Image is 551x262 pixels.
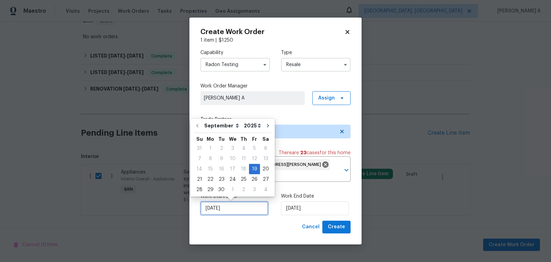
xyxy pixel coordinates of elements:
div: Tue Sep 16 2025 [216,164,227,174]
div: Thu Oct 02 2025 [238,185,249,195]
div: 25 [238,175,249,184]
div: 2 [238,185,249,195]
div: 1 item | [200,37,351,44]
div: Mon Sep 01 2025 [205,143,216,154]
div: Fri Oct 03 2025 [249,185,260,195]
div: Fri Sep 26 2025 [249,174,260,185]
div: Tue Sep 02 2025 [216,143,227,154]
div: 4 [238,144,249,153]
abbr: Friday [252,137,257,142]
div: 20 [260,164,271,174]
div: Thu Sep 04 2025 [238,143,249,154]
abbr: Wednesday [229,137,237,142]
label: Type [281,49,351,56]
div: 14 [194,164,205,174]
button: Create [322,221,351,233]
label: Work End Date [281,193,351,200]
div: Tue Sep 30 2025 [216,185,227,195]
div: Sun Aug 31 2025 [194,143,205,154]
select: Year [242,120,263,131]
div: Sun Sep 14 2025 [194,164,205,174]
abbr: Tuesday [218,137,225,142]
div: 27 [260,175,271,184]
abbr: Monday [207,137,214,142]
div: Fri Sep 19 2025 [249,164,260,174]
input: M/D/YYYY [200,201,268,215]
div: Tue Sep 09 2025 [216,154,227,164]
div: Sun Sep 21 2025 [194,174,205,185]
div: Thu Sep 11 2025 [238,154,249,164]
div: Wed Sep 17 2025 [227,164,238,174]
div: Wed Oct 01 2025 [227,185,238,195]
div: 5 [249,144,260,153]
div: 8 [205,154,216,164]
div: 2 [216,144,227,153]
label: Capability [200,49,270,56]
div: Fri Sep 05 2025 [249,143,260,154]
div: 6 [260,144,271,153]
div: 16 [216,164,227,174]
div: 13 [260,154,271,164]
div: Mon Sep 15 2025 [205,164,216,174]
div: 10 [227,154,238,164]
div: Thu Sep 25 2025 [238,174,249,185]
div: Mon Sep 29 2025 [205,185,216,195]
div: 21 [194,175,205,184]
div: 31 [194,144,205,153]
button: Cancel [299,221,322,233]
abbr: Sunday [196,137,203,142]
div: Wed Sep 24 2025 [227,174,238,185]
div: Mon Sep 22 2025 [205,174,216,185]
div: Sat Sep 06 2025 [260,143,271,154]
select: Month [202,120,242,131]
div: 1 [227,185,238,195]
span: 23 [300,150,306,155]
label: Trade Partner [200,116,351,123]
span: There are case s for this home [279,149,351,156]
span: Assign [318,95,335,102]
span: Create [328,223,345,231]
div: Tue Sep 23 2025 [216,174,227,185]
div: Fri Sep 12 2025 [249,154,260,164]
button: Go to previous month [192,119,202,133]
span: $ 1250 [219,38,233,43]
div: 24 [227,175,238,184]
input: Select... [281,58,351,72]
span: Cancel [302,223,320,231]
div: 12 [249,154,260,164]
div: 3 [227,144,238,153]
div: 28 [194,185,205,195]
button: Show options [261,61,269,69]
div: 15 [205,164,216,174]
div: 19 [249,164,260,174]
div: Sat Sep 27 2025 [260,174,271,185]
div: 29 [205,185,216,195]
div: Wed Sep 10 2025 [227,154,238,164]
div: Thu Sep 18 2025 [238,164,249,174]
div: 22 [205,175,216,184]
label: Work Order Manager [200,83,351,90]
h2: Create Work Order [200,29,344,35]
div: Mon Sep 08 2025 [205,154,216,164]
div: Sat Sep 13 2025 [260,154,271,164]
span: [PERSON_NAME] A [204,95,301,102]
div: 26 [249,175,260,184]
button: Go to next month [263,119,273,133]
div: Sat Oct 04 2025 [260,185,271,195]
div: 4 [260,185,271,195]
button: Open [342,165,351,175]
abbr: Thursday [240,137,247,142]
input: M/D/YYYY [281,201,349,215]
div: 9 [216,154,227,164]
button: Show options [341,61,350,69]
div: Wed Sep 03 2025 [227,143,238,154]
div: 17 [227,164,238,174]
div: 23 [216,175,227,184]
div: 3 [249,185,260,195]
div: 7 [194,154,205,164]
div: Sun Sep 07 2025 [194,154,205,164]
input: Select... [200,58,270,72]
abbr: Saturday [262,137,269,142]
div: 30 [216,185,227,195]
div: 11 [238,154,249,164]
